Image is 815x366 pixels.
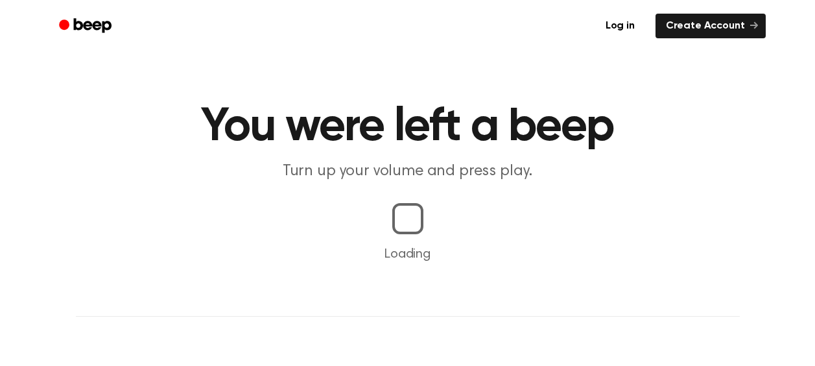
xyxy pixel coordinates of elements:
[159,161,657,182] p: Turn up your volume and press play.
[76,104,740,151] h1: You were left a beep
[50,14,123,39] a: Beep
[656,14,766,38] a: Create Account
[16,245,799,264] p: Loading
[593,11,648,41] a: Log in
